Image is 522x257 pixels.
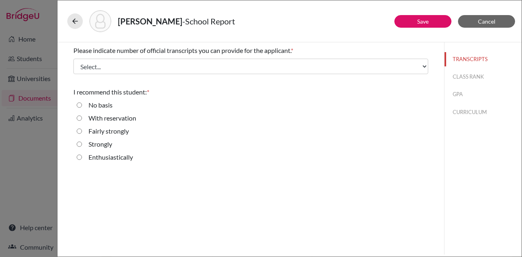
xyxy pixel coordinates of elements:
[73,88,147,96] span: I recommend this student:
[118,16,182,26] strong: [PERSON_NAME]
[445,52,522,66] button: TRANSCRIPTS
[445,87,522,101] button: GPA
[88,113,136,123] label: With reservation
[182,16,235,26] span: - School Report
[73,46,291,54] span: Please indicate number of official transcripts you can provide for the applicant.
[88,139,112,149] label: Strongly
[88,126,129,136] label: Fairly strongly
[445,105,522,119] button: CURRICULUM
[88,152,133,162] label: Enthusiastically
[445,70,522,84] button: CLASS RANK
[88,100,113,110] label: No basis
